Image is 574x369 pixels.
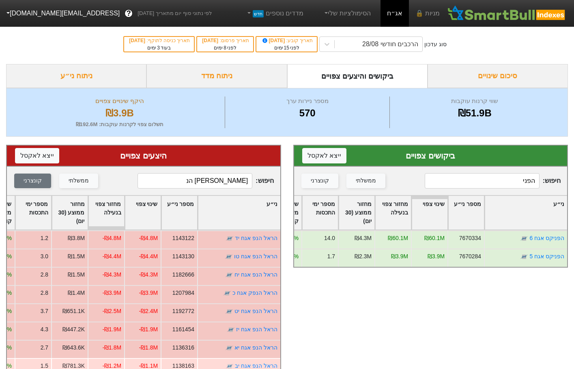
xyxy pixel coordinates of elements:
div: תשלום צפוי לקרנות עוקבות : ₪192.6M [17,120,223,129]
div: -₪4.3M [139,270,158,279]
img: tase link [223,289,231,297]
div: 3.0 [40,252,48,261]
a: הראל הנפ אגח יד [235,235,277,241]
div: הרכבים חודשי 28/08 [362,39,418,49]
div: 1207984 [172,289,194,297]
span: חיפוש : [138,173,273,189]
div: ניתוח ני״ע [6,64,146,88]
img: tase link [225,307,233,315]
div: ₪3.9M [428,252,445,261]
div: ₪2.3M [355,252,372,261]
div: -₪1.8M [102,343,121,352]
a: הראל הנפק אגח כ [232,290,277,296]
span: [DATE] [129,38,146,43]
div: -₪2.5M [102,307,121,315]
span: לפי נתוני סוף יום מתאריך [DATE] [138,9,212,17]
div: Toggle SortBy [15,196,51,230]
div: בעוד ימים [128,44,190,51]
div: ₪60.1M [388,234,408,242]
button: קונצרני [301,174,338,188]
div: -₪4.4M [139,252,158,261]
div: ממשלתי [356,176,376,185]
div: 3.7 [40,307,48,315]
div: ₪447.2K [62,325,84,334]
div: ₪3.8M [68,234,85,242]
div: ₪1.5M [68,270,85,279]
div: 2.7 [40,343,48,352]
div: 7670334 [459,234,481,242]
div: 1143130 [172,252,194,261]
img: tase link [225,253,233,261]
div: -₪1.9M [139,325,158,334]
div: 1143122 [172,234,194,242]
div: Toggle SortBy [88,196,124,230]
div: 1.2 [40,234,48,242]
div: Toggle SortBy [485,196,567,230]
div: -₪4.4M [102,252,121,261]
div: תאריך קובע : [260,37,313,44]
div: ביקושים צפויים [302,150,559,162]
span: [DATE] [261,38,286,43]
div: מספר ניירות ערך [227,97,388,106]
div: ביקושים והיצעים צפויים [287,64,428,88]
div: Toggle SortBy [161,196,197,230]
div: ₪643.6K [62,343,84,352]
div: היקף שינויים צפויים [17,97,223,106]
img: tase link [520,234,528,242]
div: 570 [227,106,388,120]
div: 14.0 [324,234,335,242]
div: Toggle SortBy [412,196,447,230]
div: Toggle SortBy [339,196,374,230]
span: 3 [157,45,160,51]
span: ? [127,8,131,19]
div: שווי קרנות עוקבות [392,97,557,106]
span: [DATE] [202,38,219,43]
div: ₪3.9B [17,106,223,120]
div: ₪4.3M [355,234,372,242]
span: 15 [284,45,289,51]
img: tase link [227,326,235,334]
div: 7670284 [459,252,481,261]
img: tase link [226,234,234,242]
div: היצעים צפויים [15,150,272,162]
button: קונצרני [14,174,51,188]
div: -₪3.9M [102,289,121,297]
div: ₪651.1K [62,307,84,315]
a: מדדים נוספיםחדש [242,5,307,21]
div: 1.7 [327,252,335,261]
div: סיכום שינויים [428,64,568,88]
a: הראל הנפ אגח יב [235,363,277,369]
div: Toggle SortBy [52,196,88,230]
input: 473 רשומות... [138,173,252,189]
a: הסימולציות שלי [320,5,374,21]
div: 2.8 [40,270,48,279]
button: ייצא לאקסל [15,148,59,163]
button: ייצא לאקסל [302,148,346,163]
div: Toggle SortBy [375,196,411,230]
div: 4.3 [40,325,48,334]
a: הראל הנפ אגח יח [234,271,277,278]
div: -₪4.3M [102,270,121,279]
span: חדש [253,10,264,17]
div: -₪1.8M [139,343,158,352]
a: הפניקס אגח 5 [530,253,564,260]
div: ממשלתי [69,176,89,185]
div: Toggle SortBy [448,196,484,230]
button: ממשלתי [59,174,98,188]
div: Toggle SortBy [198,196,280,230]
div: סוג עדכון [424,40,447,49]
div: קונצרני [24,176,42,185]
div: 1192772 [172,307,194,315]
img: tase link [225,271,233,279]
div: ניתוח מדד [146,64,287,88]
div: תאריך כניסה לתוקף : [128,37,190,44]
a: הראל הנפ אגח יז [236,326,277,333]
div: ₪60.1M [424,234,445,242]
span: 8 [224,45,226,51]
a: הראל הנפ אגח יא [234,344,277,351]
img: tase link [520,253,528,261]
div: ₪1.4M [68,289,85,297]
div: 2.8 [40,289,48,297]
div: Toggle SortBy [302,196,338,230]
div: -₪1.9M [102,325,121,334]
